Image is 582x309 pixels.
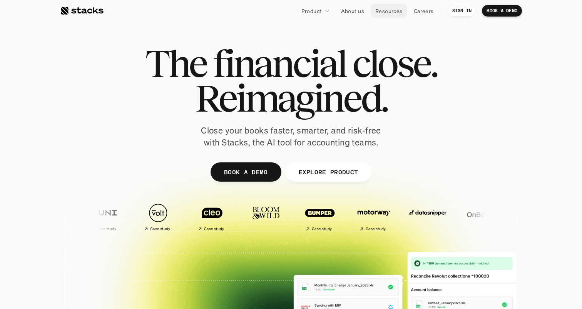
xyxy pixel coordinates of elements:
span: The [145,46,206,81]
a: Case study [129,199,179,234]
a: SIGN IN [448,5,477,17]
p: Resources [375,7,403,15]
p: Product [301,7,322,15]
a: Case study [75,199,125,234]
span: Reimagined. [195,81,387,115]
span: financial [213,46,346,81]
a: BOOK A DEMO [482,5,522,17]
h2: Case study [92,227,112,231]
p: SIGN IN [452,8,472,13]
h2: Case study [200,227,220,231]
a: About us [336,4,369,18]
a: EXPLORE PRODUCT [285,162,371,182]
p: BOOK A DEMO [224,166,268,177]
h2: Case study [361,227,382,231]
a: Case study [183,199,233,234]
h2: Case study [146,227,166,231]
p: Careers [414,7,434,15]
a: Resources [371,4,407,18]
a: Privacy Policy [91,147,125,152]
h2: Case study [308,227,328,231]
span: close. [352,46,437,81]
p: Close your books faster, smarter, and risk-free with Stacks, the AI tool for accounting teams. [195,125,387,149]
a: Case study [291,199,341,234]
a: BOOK A DEMO [211,162,281,182]
a: Careers [409,4,438,18]
a: Case study [345,199,395,234]
p: BOOK A DEMO [487,8,517,13]
p: EXPLORE PRODUCT [298,166,358,177]
p: About us [341,7,364,15]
